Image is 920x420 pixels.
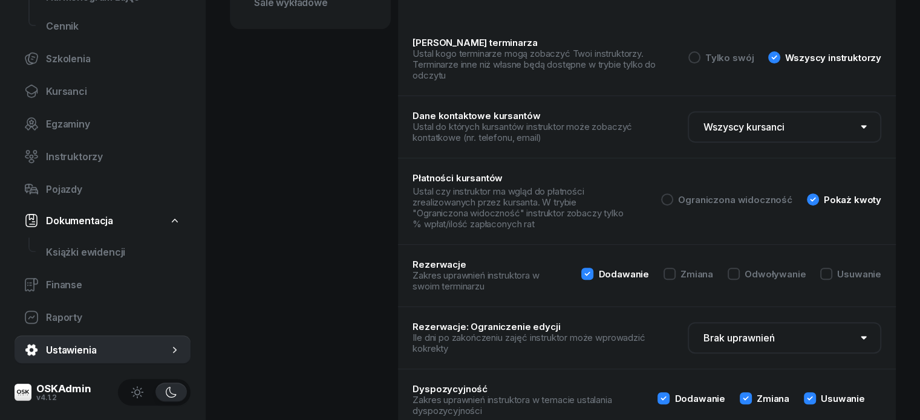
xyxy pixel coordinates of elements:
[46,215,113,227] span: Dokumentacja
[46,344,169,356] span: Ustawienia
[15,207,191,234] a: Dokumentacja
[413,395,657,416] p: Zakres uprawnień instruktora w temacie ustalania dyspozycyjności
[757,394,789,403] div: Zmiana
[837,270,881,279] div: Usuwanie
[785,53,881,62] div: Wszyscy instruktorzy
[413,186,661,230] p: Ustal czy instruktor ma wgląd do płatności zrealizowanych przez kursanta. W trybie "Ograniczona w...
[15,44,191,73] a: Szkolenia
[15,303,191,332] a: Raporty
[36,11,191,40] a: Cennik
[46,21,181,32] span: Cennik
[46,247,181,258] span: Książki ewidencji
[46,184,181,195] span: Pojazdy
[15,384,31,401] img: logo-xs@2x.png
[46,279,181,291] span: Finanse
[15,77,191,106] a: Kursanci
[705,53,754,62] div: Tylko swój
[46,53,181,65] span: Szkolenia
[821,394,865,403] div: Usuwanie
[678,195,792,204] div: Ograniczona widoczność
[15,335,191,364] a: Ustawienia
[413,270,581,292] p: Zakres uprawnień instruktora w swoim terminarzu
[36,394,91,401] div: v4.1.2
[36,384,91,394] div: OSKAdmin
[36,237,191,267] a: Książki ewidencji
[15,270,191,299] a: Finanse
[46,312,181,323] span: Raporty
[680,270,713,279] div: Zmiana
[46,118,181,130] span: Egzaminy
[413,121,688,143] p: Ustal do których kursantów instruktor może zobaczyć kontatkowe (nr. telefonu, email)
[745,270,806,279] div: Odwoływanie
[15,175,191,204] a: Pojazdy
[674,394,725,403] div: Dodawanie
[598,270,649,279] div: Dodawanie
[413,48,688,81] p: Ustal kogo terminarze mogą zobaczyć Twoi instruktorzy. Terminarze inne niż własne będą dostępne w...
[824,195,881,204] div: Pokaż kwoty
[15,109,191,138] a: Egzaminy
[46,151,181,163] span: Instruktorzy
[46,86,181,97] span: Kursanci
[15,142,191,171] a: Instruktorzy
[413,332,688,354] p: Ile dni po zakończeniu zajęć instruktor może wprowadzić kokrekty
